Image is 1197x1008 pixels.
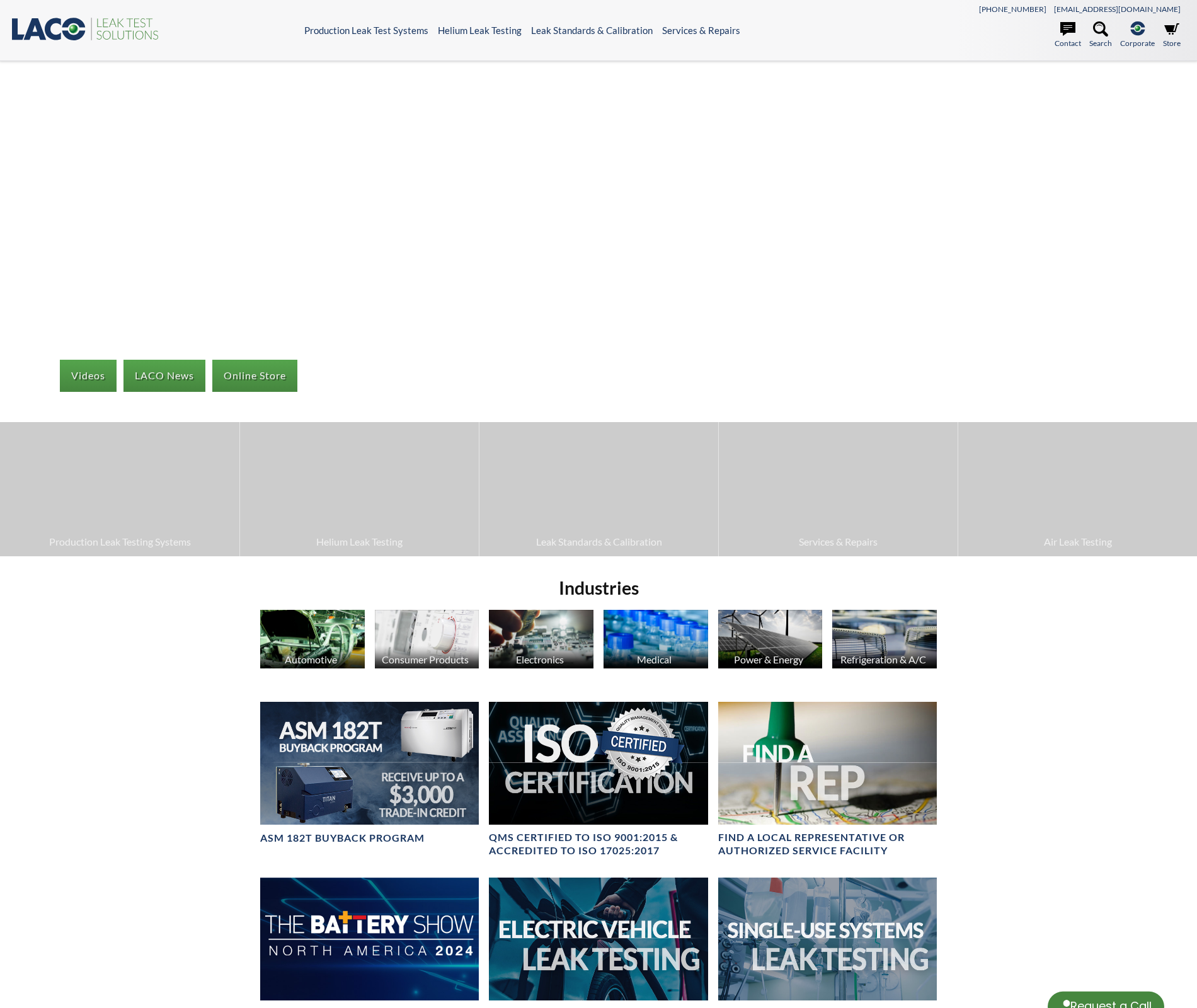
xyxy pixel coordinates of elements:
h2: Industries [255,576,942,600]
h4: ASM 182T Buyback Program [260,832,425,845]
a: Automotive Automotive Industry image [260,610,365,672]
a: Find A Rep headerFIND A LOCAL REPRESENTATIVE OR AUTHORIZED SERVICE FACILITY [718,702,937,857]
a: Leak Standards & Calibration [479,422,718,556]
a: [EMAIL_ADDRESS][DOMAIN_NAME] [1054,4,1181,14]
a: Power & Energy Solar Panels image [718,610,823,672]
a: Services & Repairs [662,25,740,36]
a: Header for ISO CertificationQMS CERTIFIED to ISO 9001:2015 & Accredited to ISO 17025:2017 [489,702,707,857]
a: Search [1089,21,1112,49]
img: Electronics image [489,610,593,668]
a: Consumer Products Consumer Products image [375,610,479,672]
div: Refrigeration & A/C [830,653,936,665]
a: Air Leak Testing [958,422,1197,556]
div: Consumer Products [373,653,478,665]
h4: FIND A LOCAL REPRESENTATIVE OR AUTHORIZED SERVICE FACILITY [718,831,937,857]
a: Helium Leak Testing [240,422,479,556]
img: Solar Panels image [718,610,823,668]
div: Medical [602,653,707,665]
img: Medicine Bottle image [604,610,708,668]
a: Contact [1055,21,1081,49]
a: Production Leak Test Systems [304,25,428,36]
a: Leak Standards & Calibration [531,25,653,36]
a: [PHONE_NUMBER] [979,4,1046,14]
span: Production Leak Testing Systems [6,534,233,550]
img: HVAC Products image [832,610,937,668]
div: Electronics [487,653,592,665]
span: Helium Leak Testing [246,534,472,550]
h4: QMS CERTIFIED to ISO 9001:2015 & Accredited to ISO 17025:2017 [489,831,707,857]
a: Online Store [212,360,297,391]
a: Store [1163,21,1181,49]
a: ASM 182T Buyback Program BannerASM 182T Buyback Program [260,702,479,845]
span: Air Leak Testing [965,534,1191,550]
a: Electronics Electronics image [489,610,593,672]
a: Videos [60,360,117,391]
div: Automotive [258,653,364,665]
img: Consumer Products image [375,610,479,668]
img: Automotive Industry image [260,610,365,668]
a: Services & Repairs [719,422,958,556]
span: Services & Repairs [725,534,951,550]
span: Corporate [1120,37,1155,49]
span: Leak Standards & Calibration [486,534,712,550]
a: Helium Leak Testing [438,25,522,36]
div: Power & Energy [716,653,822,665]
a: LACO News [123,360,205,391]
a: Refrigeration & A/C HVAC Products image [832,610,937,672]
a: Medical Medicine Bottle image [604,610,708,672]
